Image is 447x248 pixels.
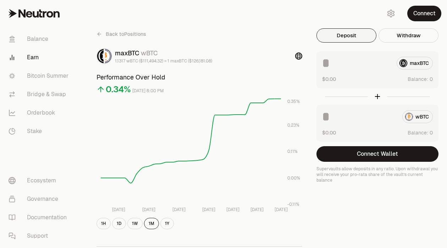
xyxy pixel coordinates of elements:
[142,207,155,213] tspan: [DATE]
[160,218,174,229] button: 1Y
[105,49,111,63] img: wBTC Logo
[316,146,438,162] button: Connect Wallet
[96,72,302,82] h3: Performance Over Hold
[316,166,438,183] p: Supervaults allow deposits in any ratio. Upon withdrawal you will receive your pro-rata share of ...
[3,67,77,85] a: Bitcoin Summer
[287,149,298,154] tspan: 0.11%
[3,122,77,140] a: Stake
[172,207,186,213] tspan: [DATE]
[287,122,299,128] tspan: 0.23%
[379,28,438,43] button: Withdraw
[3,30,77,48] a: Balance
[3,208,77,227] a: Documentation
[115,58,212,64] div: 1.1317 wBTC ($111,494.32) = 1 maxBTC ($126,181.08)
[287,175,300,181] tspan: 0.00%
[250,207,264,213] tspan: [DATE]
[3,190,77,208] a: Governance
[115,48,212,58] div: maxBTC
[408,129,428,136] span: Balance:
[226,207,239,213] tspan: [DATE]
[127,218,143,229] button: 1W
[106,31,146,38] span: Back to Positions
[316,28,376,43] button: Deposit
[322,129,336,136] button: $0.00
[287,99,300,104] tspan: 0.35%
[3,227,77,245] a: Support
[3,104,77,122] a: Orderbook
[141,49,158,57] span: wBTC
[287,202,299,207] tspan: -0.11%
[144,218,159,229] button: 1M
[322,75,336,83] button: $0.00
[97,49,104,63] img: maxBTC Logo
[112,207,125,213] tspan: [DATE]
[408,76,428,83] span: Balance:
[96,218,111,229] button: 1H
[3,171,77,190] a: Ecosystem
[275,207,288,213] tspan: [DATE]
[112,218,126,229] button: 1D
[3,48,77,67] a: Earn
[96,28,146,40] a: Back toPositions
[106,84,131,95] div: 0.34%
[202,207,215,213] tspan: [DATE]
[407,6,441,21] button: Connect
[3,85,77,104] a: Bridge & Swap
[132,87,164,95] div: [DATE] 8:00 PM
